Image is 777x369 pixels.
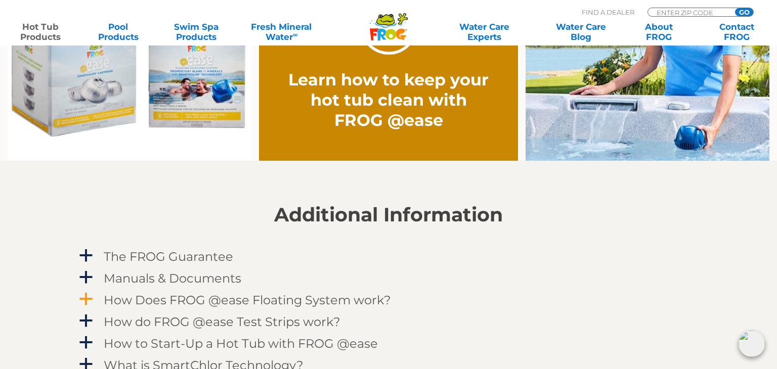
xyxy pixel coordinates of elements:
[104,250,233,263] h4: The FROG Guarantee
[551,22,612,42] a: Water CareBlog
[77,204,700,226] h2: Additional Information
[78,335,94,350] span: a
[739,331,765,357] img: openIcon
[104,271,241,285] h4: Manuals & Documents
[10,22,71,42] a: Hot TubProducts
[166,22,227,42] a: Swim SpaProducts
[735,8,753,16] input: GO
[77,291,700,309] a: a How Does FROG @ease Floating System work?
[77,247,700,266] a: a The FROG Guarantee
[104,315,340,329] h4: How do FROG @ease Test Strips work?
[285,70,492,130] h2: Learn how to keep your hot tub clean with FROG @ease
[244,22,320,42] a: Fresh MineralWater∞
[77,269,700,288] a: a Manuals & Documents
[78,270,94,285] span: a
[77,312,700,331] a: a How do FROG @ease Test Strips work?
[88,22,149,42] a: PoolProducts
[706,22,767,42] a: ContactFROG
[77,334,700,353] a: a How to Start-Up a Hot Tub with FROG @ease
[435,22,533,42] a: Water CareExperts
[628,22,689,42] a: AboutFROG
[104,293,391,307] h4: How Does FROG @ease Floating System work?
[104,337,378,350] h4: How to Start-Up a Hot Tub with FROG @ease
[78,292,94,307] span: a
[78,313,94,329] span: a
[78,248,94,263] span: a
[656,8,724,17] input: Zip Code Form
[293,31,297,38] sup: ∞
[582,8,634,17] p: Find A Dealer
